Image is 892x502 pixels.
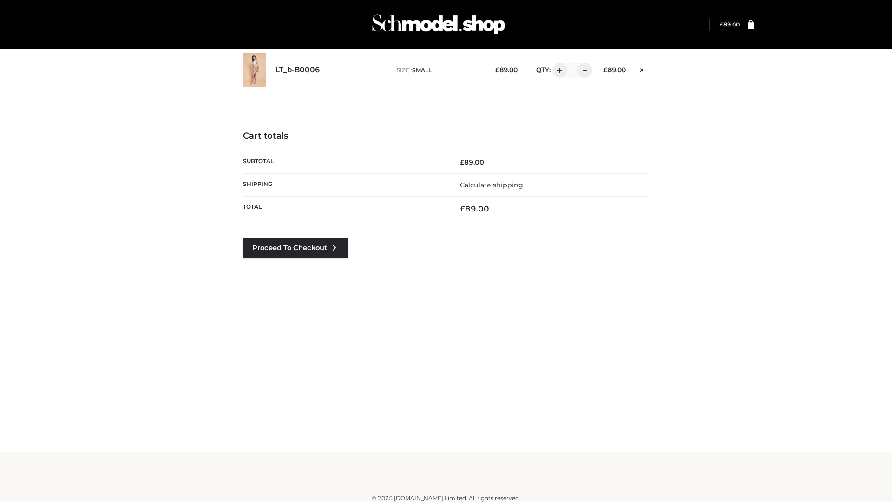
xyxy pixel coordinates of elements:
th: Shipping [243,173,446,196]
a: Proceed to Checkout [243,238,348,258]
a: £89.00 [720,21,740,28]
th: Subtotal [243,151,446,173]
bdi: 89.00 [603,66,626,73]
bdi: 89.00 [460,158,484,166]
p: size : [397,66,481,74]
span: £ [603,66,608,73]
img: LT_b-B0006 - SMALL [243,53,266,87]
h4: Cart totals [243,131,649,141]
a: LT_b-B0006 [275,66,320,74]
a: Calculate shipping [460,181,523,189]
a: Remove this item [635,63,649,75]
span: SMALL [412,66,432,73]
th: Total [243,197,446,221]
bdi: 89.00 [495,66,518,73]
div: QTY: [527,63,589,78]
span: £ [495,66,499,73]
span: £ [720,21,723,28]
bdi: 89.00 [460,204,489,213]
img: Schmodel Admin 964 [369,6,508,43]
bdi: 89.00 [720,21,740,28]
span: £ [460,158,464,166]
span: £ [460,204,465,213]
